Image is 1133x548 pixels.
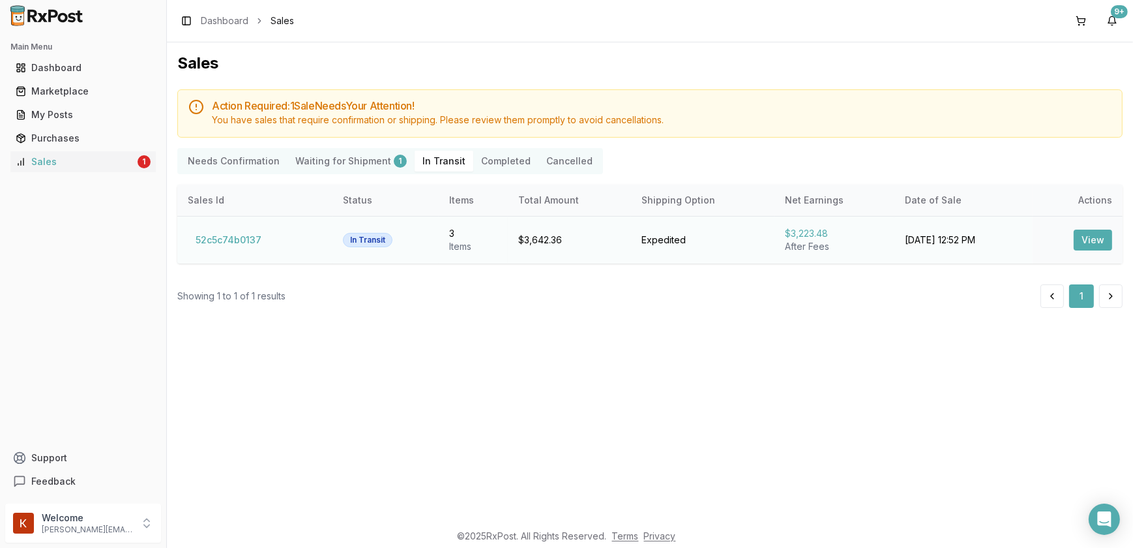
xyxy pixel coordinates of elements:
[10,103,156,127] a: My Posts
[201,14,248,27] a: Dashboard
[10,127,156,150] a: Purchases
[5,5,89,26] img: RxPost Logo
[1089,504,1120,535] div: Open Intercom Messenger
[785,240,885,253] div: After Fees
[518,234,621,247] div: $3,642.36
[449,227,497,240] div: 3
[16,132,151,145] div: Purchases
[631,185,774,216] th: Shipping Option
[439,185,508,216] th: Items
[785,227,885,240] div: $3,223.48
[5,470,161,493] button: Feedback
[1069,284,1094,308] button: 1
[415,151,473,172] button: In Transit
[1111,5,1128,18] div: 9+
[508,185,631,216] th: Total Amount
[641,234,763,247] div: Expedited
[1033,185,1123,216] th: Actions
[394,155,407,168] div: 1
[644,530,676,541] a: Privacy
[177,290,286,303] div: Showing 1 to 1 of 1 results
[10,56,156,80] a: Dashboard
[5,128,161,149] button: Purchases
[612,530,639,541] a: Terms
[16,85,151,98] div: Marketplace
[5,81,161,102] button: Marketplace
[5,446,161,470] button: Support
[449,240,497,253] div: Item s
[16,155,135,168] div: Sales
[1102,10,1123,31] button: 9+
[271,14,294,27] span: Sales
[201,14,294,27] nav: breadcrumb
[212,114,1111,127] div: You have sales that require confirmation or shipping. Please review them promptly to avoid cancel...
[10,42,156,52] h2: Main Menu
[287,151,415,172] button: Waiting for Shipment
[177,185,332,216] th: Sales Id
[5,151,161,172] button: Sales1
[16,108,151,121] div: My Posts
[16,61,151,74] div: Dashboard
[188,230,269,251] button: 52c5c74b0137
[212,100,1111,111] h5: Action Required: 1 Sale Need s Your Attention!
[343,233,392,247] div: In Transit
[332,185,439,216] th: Status
[13,513,34,534] img: User avatar
[905,234,1022,247] div: [DATE] 12:52 PM
[42,525,132,535] p: [PERSON_NAME][EMAIL_ADDRESS][DOMAIN_NAME]
[177,53,1123,74] h1: Sales
[5,104,161,125] button: My Posts
[473,151,538,172] button: Completed
[538,151,600,172] button: Cancelled
[31,475,76,488] span: Feedback
[774,185,895,216] th: Net Earnings
[894,185,1033,216] th: Date of Sale
[10,80,156,103] a: Marketplace
[10,150,156,174] a: Sales1
[180,151,287,172] button: Needs Confirmation
[5,57,161,78] button: Dashboard
[1074,230,1112,251] button: View
[42,511,132,525] p: Welcome
[138,155,151,168] div: 1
